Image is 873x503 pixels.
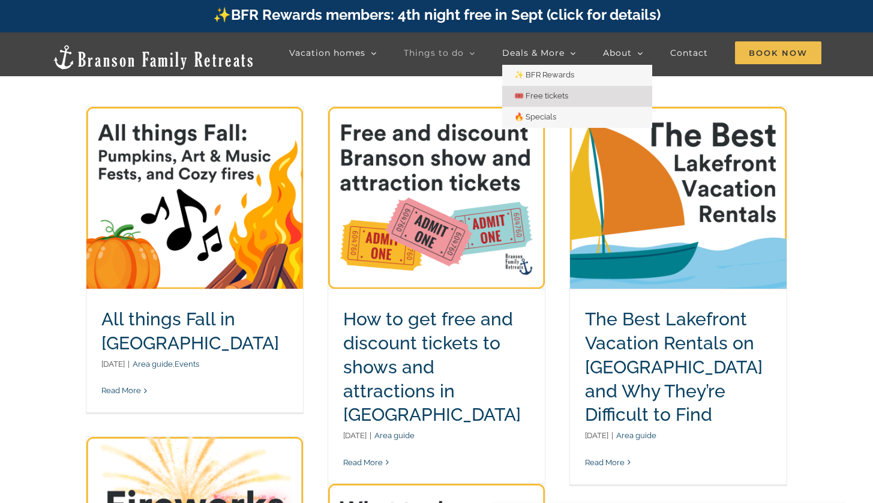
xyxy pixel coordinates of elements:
span: [DATE] [343,431,367,440]
span: [DATE] [101,360,125,369]
a: 🎟️ Free tickets [502,86,652,107]
span: 🔥 Specials [514,112,556,121]
a: The Best Lakefront Vacation Rentals on [GEOGRAPHIC_DATA] and Why They’re Difficult to Find [585,309,763,426]
a: Events [175,360,199,369]
a: More on The Best Lakefront Vacation Rentals on Table Rock Lake and Why They’re Difficult to Find [585,458,625,467]
nav: Main Menu [289,41,821,65]
a: How to get free and discount tickets to shows and attractions in [GEOGRAPHIC_DATA] [343,309,521,426]
a: ✨BFR Rewards members: 4th night free in Sept (click for details) [213,6,661,23]
a: Things to do [404,41,475,65]
a: 🔥 Specials [502,107,652,128]
span: | [367,431,374,440]
a: ✨ BFR Rewards [502,65,652,86]
p: , [101,358,288,370]
span: 🎟️ Free tickets [514,91,568,100]
span: | [608,431,616,440]
span: Book Now [735,41,821,64]
span: About [603,49,632,57]
a: About [603,41,643,65]
a: More on How to get free and discount tickets to shows and attractions in Branson [343,458,383,467]
a: Area guide [374,431,415,440]
span: [DATE] [585,431,608,440]
span: | [125,360,133,369]
a: Vacation homes [289,41,377,65]
a: Area guide [133,360,173,369]
span: Things to do [404,49,464,57]
a: More on All things Fall in Branson [101,386,141,395]
a: Contact [670,41,708,65]
a: Area guide [616,431,656,440]
span: ✨ BFR Rewards [514,70,574,79]
a: Book Now [735,41,821,65]
a: Deals & More [502,41,576,65]
a: All things Fall in [GEOGRAPHIC_DATA] [101,309,279,354]
span: Contact [670,49,708,57]
span: Deals & More [502,49,565,57]
img: Branson Family Retreats Logo [52,44,255,71]
span: Vacation homes [289,49,365,57]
